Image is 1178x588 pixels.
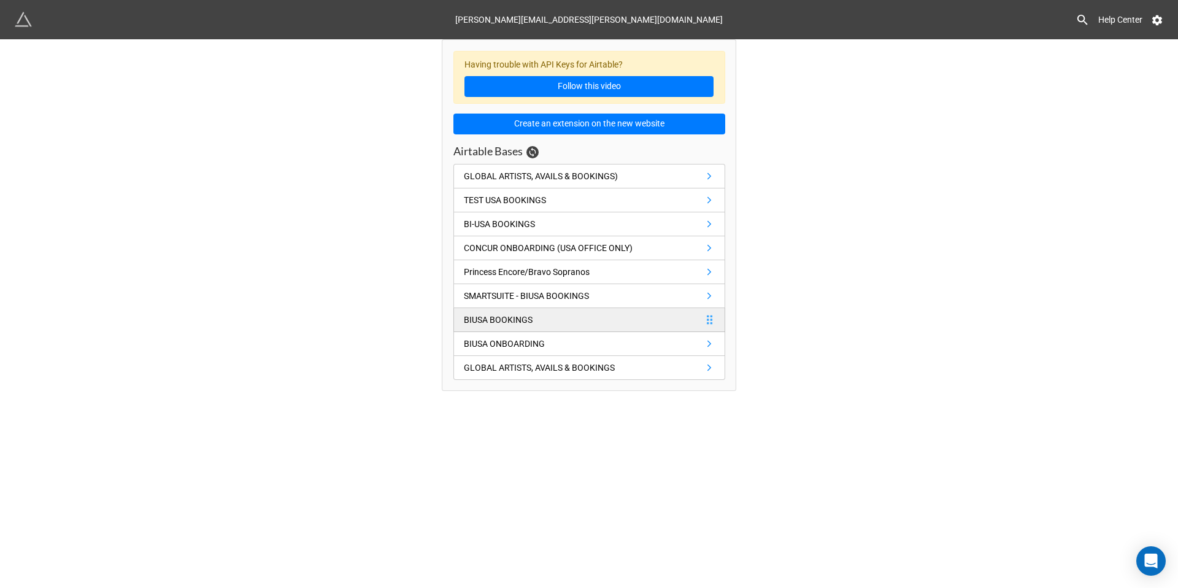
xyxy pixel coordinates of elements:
[453,144,523,158] h3: Airtable Bases
[15,11,32,28] img: miniextensions-icon.73ae0678.png
[453,188,725,212] a: TEST USA BOOKINGS
[455,9,723,31] div: [PERSON_NAME][EMAIL_ADDRESS][PERSON_NAME][DOMAIN_NAME]
[453,236,725,260] a: CONCUR ONBOARDING (USA OFFICE ONLY)
[464,241,633,255] div: CONCUR ONBOARDING (USA OFFICE ONLY)
[453,332,725,356] a: BIUSA ONBOARDING
[453,212,725,236] a: BI-USA BOOKINGS
[453,164,725,188] a: GLOBAL ARTISTS, AVAILS & BOOKINGS)
[464,217,535,231] div: BI-USA BOOKINGS
[464,193,546,207] div: TEST USA BOOKINGS
[453,308,725,332] a: BIUSA BOOKINGS
[453,284,725,308] a: SMARTSUITE - BIUSA BOOKINGS
[464,361,615,374] div: GLOBAL ARTISTS, AVAILS & BOOKINGS
[464,337,545,350] div: BIUSA ONBOARDING
[464,289,589,303] div: SMARTSUITE - BIUSA BOOKINGS
[1090,9,1151,31] a: Help Center
[453,51,725,104] div: Having trouble with API Keys for Airtable?
[1136,546,1166,576] div: Open Intercom Messenger
[453,356,725,380] a: GLOBAL ARTISTS, AVAILS & BOOKINGS
[453,260,725,284] a: Princess Encore/Bravo Sopranos
[526,146,539,158] a: Sync Base Structure
[464,265,590,279] div: Princess Encore/Bravo Sopranos
[453,114,725,134] button: Create an extension on the new website
[464,313,533,327] div: BIUSA BOOKINGS
[464,76,714,97] a: Follow this video
[464,169,618,183] div: GLOBAL ARTISTS, AVAILS & BOOKINGS)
